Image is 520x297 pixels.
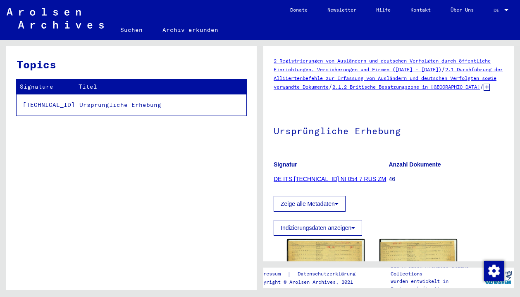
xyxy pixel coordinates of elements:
[389,161,441,168] b: Anzahl Dokumente
[255,270,287,278] a: Impressum
[75,80,246,94] th: Titel
[274,220,362,236] button: Indizierungsdaten anzeigen
[110,20,153,40] a: Suchen
[329,83,332,90] span: /
[484,261,503,280] div: Zustimmung ändern
[255,278,365,286] p: Copyright © Arolsen Archives, 2021
[441,65,445,73] span: /
[274,161,297,168] b: Signatur
[274,66,503,90] a: 2.1 Durchführung der Alliiertenbefehle zur Erfassung von Ausländern und deutschen Verfolgten sowi...
[291,270,365,278] a: Datenschutzerklärung
[483,267,514,288] img: yv_logo.png
[480,83,484,90] span: /
[7,8,104,29] img: Arolsen_neg.svg
[17,56,246,72] h3: Topics
[274,196,346,212] button: Zeige alle Metadaten
[391,278,483,292] p: wurden entwickelt in Partnerschaft mit
[274,58,491,72] a: 2 Registrierungen von Ausländern und deutschen Verfolgten durch öffentliche Einrichtungen, Versic...
[153,20,228,40] a: Archiv erkunden
[332,84,480,90] a: 2.1.2 Britische Besatzungszone in [GEOGRAPHIC_DATA]
[17,94,75,116] td: [TECHNICAL_ID]
[484,261,504,281] img: Zustimmung ändern
[389,175,504,184] p: 46
[391,263,483,278] p: Die Arolsen Archives Online-Collections
[17,80,75,94] th: Signature
[274,112,503,148] h1: Ursprüngliche Erhebung
[75,94,246,116] td: Ursprüngliche Erhebung
[494,7,503,13] span: DE
[274,176,386,182] a: DE ITS [TECHNICAL_ID] NI 054 7 RUS ZM
[255,270,365,278] div: |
